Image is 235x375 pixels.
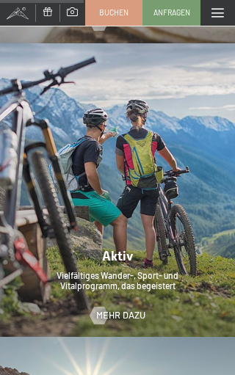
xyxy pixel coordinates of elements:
a: Buchen [86,1,142,25]
a: Anfragen [143,1,200,25]
span: Anfragen [153,7,190,18]
a: Mehr dazu [90,15,145,29]
span: Mehr dazu [96,309,145,322]
a: Mehr dazu [90,309,145,322]
span: Buchen [99,7,129,18]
